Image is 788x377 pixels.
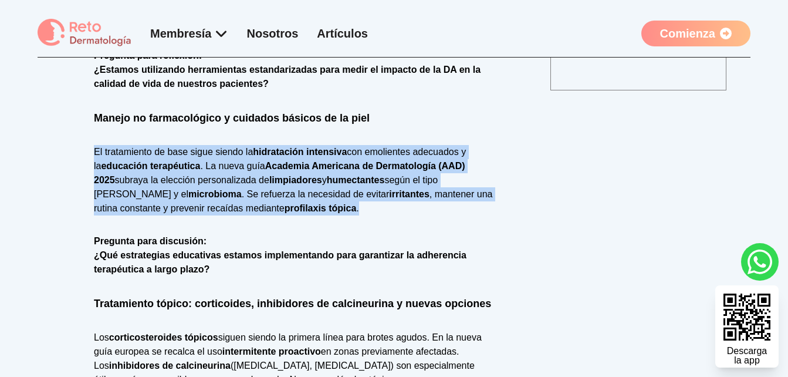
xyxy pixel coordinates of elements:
h2: Manejo no farmacológico y cuidados básicos de la piel [94,110,494,126]
strong: limpiadores [269,175,322,185]
strong: humectantes [327,175,385,185]
h2: Tratamiento tópico: corticoides, inhibidores de calcineurina y nuevas opciones [94,295,494,312]
p: El tratamiento de base sigue siendo la con emolientes adecuados y la . La nueva guía subraya la e... [94,145,494,216]
img: logo Reto dermatología [38,19,131,48]
strong: Pregunta para reflexión: [94,51,202,60]
strong: irritantes [389,189,429,199]
strong: ¿Qué estrategias educativas estamos implementando para garantizar la adherencia terapéutica a lar... [94,250,466,274]
strong: Pregunta para discusión: [94,236,207,246]
a: Nosotros [247,27,299,40]
a: whatsapp button [741,243,779,281]
strong: Academia Americana de Dermatología (AAD) 2025 [94,161,465,185]
div: Descarga la app [727,346,767,365]
strong: hidratación intensiva [253,147,347,157]
a: Comienza [641,21,750,46]
div: Membresía [150,25,228,42]
strong: educación terapéutica [101,161,200,171]
strong: inhibidores de calcineurina [109,361,231,371]
strong: ¿Estamos utilizando herramientas estandarizadas para medir el impacto de la DA en la calidad de v... [94,65,481,89]
strong: corticosteroides tópicos [109,332,218,342]
strong: microbioma [188,189,242,199]
strong: profilaxis tópica [285,203,357,213]
strong: intermitente proactivo [222,346,321,356]
a: Artículos [317,27,368,40]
